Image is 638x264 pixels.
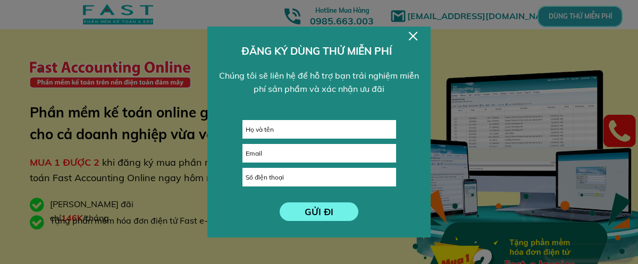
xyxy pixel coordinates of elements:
[278,202,360,221] p: GỬI ĐI
[243,144,396,162] input: Email
[241,43,397,59] h3: ĐĂNG KÝ DÙNG THỬ MIỄN PHÍ
[243,168,396,186] input: Số điện thoại
[243,121,396,138] input: Họ và tên
[214,69,424,96] div: Chúng tôi sẽ liên hệ để hỗ trợ bạn trải nghiệm miễn phí sản phẩm và xác nhận ưu đãi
